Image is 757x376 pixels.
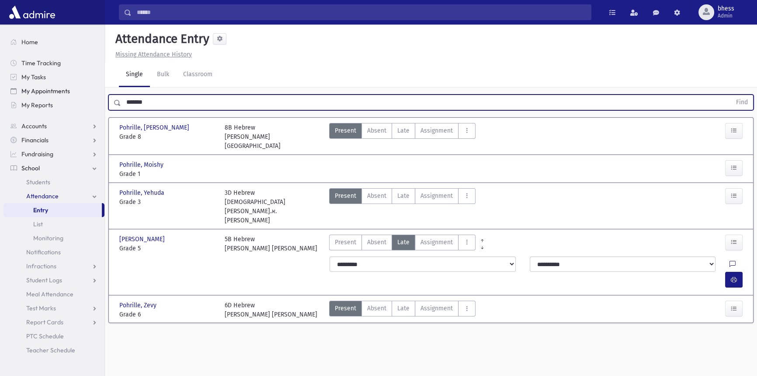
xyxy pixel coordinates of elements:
[26,248,61,256] span: Notifications
[367,126,386,135] span: Absent
[329,301,476,319] div: AttTypes
[225,188,321,225] div: 3D Hebrew [DEMOGRAPHIC_DATA][PERSON_NAME].א. [PERSON_NAME]
[26,192,59,200] span: Attendance
[367,304,386,313] span: Absent
[3,84,104,98] a: My Appointments
[26,262,56,270] span: Infractions
[26,178,50,186] span: Students
[420,304,453,313] span: Assignment
[176,63,219,87] a: Classroom
[3,329,104,343] a: PTC Schedule
[3,161,104,175] a: School
[335,238,356,247] span: Present
[329,188,476,225] div: AttTypes
[329,235,476,253] div: AttTypes
[26,290,73,298] span: Meal Attendance
[329,123,476,151] div: AttTypes
[3,315,104,329] a: Report Cards
[367,238,386,247] span: Absent
[26,346,75,354] span: Teacher Schedule
[132,4,591,20] input: Search
[119,197,216,207] span: Grade 3
[21,101,53,109] span: My Reports
[731,95,753,110] button: Find
[21,73,46,81] span: My Tasks
[3,98,104,112] a: My Reports
[3,259,104,273] a: Infractions
[335,191,356,200] span: Present
[26,318,63,326] span: Report Cards
[21,164,40,172] span: School
[119,188,166,197] span: Pohrille, Yehuda
[119,169,216,179] span: Grade 1
[367,191,386,200] span: Absent
[3,119,104,133] a: Accounts
[26,276,62,284] span: Student Logs
[3,231,104,245] a: Monitoring
[3,175,104,189] a: Students
[718,12,734,19] span: Admin
[3,189,104,203] a: Attendance
[119,123,191,132] span: Pohrille, [PERSON_NAME]
[3,203,102,217] a: Entry
[3,287,104,301] a: Meal Attendance
[420,191,453,200] span: Assignment
[26,332,64,340] span: PTC Schedule
[7,4,57,21] img: AdmirePro
[3,301,104,315] a: Test Marks
[3,70,104,84] a: My Tasks
[420,238,453,247] span: Assignment
[335,304,356,313] span: Present
[119,310,216,319] span: Grade 6
[335,126,356,135] span: Present
[225,123,321,151] div: 8B Hebrew [PERSON_NAME] [GEOGRAPHIC_DATA]
[3,217,104,231] a: List
[397,304,410,313] span: Late
[119,160,165,169] span: Pohrille, Moishy
[3,273,104,287] a: Student Logs
[21,87,70,95] span: My Appointments
[21,38,38,46] span: Home
[33,220,43,228] span: List
[397,191,410,200] span: Late
[3,343,104,357] a: Teacher Schedule
[3,147,104,161] a: Fundraising
[112,32,209,46] h5: Attendance Entry
[21,136,49,144] span: Financials
[420,126,453,135] span: Assignment
[119,235,167,244] span: [PERSON_NAME]
[718,5,734,12] span: bhess
[33,234,63,242] span: Monitoring
[3,56,104,70] a: Time Tracking
[33,206,48,214] span: Entry
[3,35,104,49] a: Home
[119,63,150,87] a: Single
[119,132,216,141] span: Grade 8
[225,235,317,253] div: 5B Hebrew [PERSON_NAME] [PERSON_NAME]
[119,244,216,253] span: Grade 5
[3,133,104,147] a: Financials
[397,126,410,135] span: Late
[150,63,176,87] a: Bulk
[119,301,158,310] span: Pohrille, Zevy
[21,59,61,67] span: Time Tracking
[21,122,47,130] span: Accounts
[115,51,192,58] u: Missing Attendance History
[21,150,53,158] span: Fundraising
[112,51,192,58] a: Missing Attendance History
[3,245,104,259] a: Notifications
[397,238,410,247] span: Late
[26,304,56,312] span: Test Marks
[225,301,317,319] div: 6D Hebrew [PERSON_NAME] [PERSON_NAME]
